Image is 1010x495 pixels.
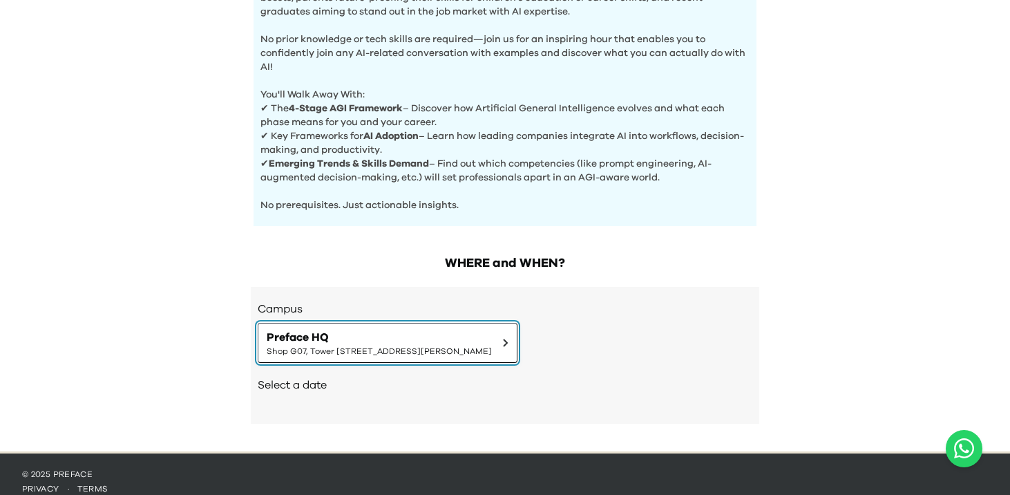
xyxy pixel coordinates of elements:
[77,485,108,493] a: terms
[260,19,750,74] p: No prior knowledge or tech skills are required—join us for an inspiring hour that enables you to ...
[258,377,752,393] h2: Select a date
[260,102,750,129] p: ✔ The – Discover how Artificial General Intelligence evolves and what each phase means for you an...
[260,185,750,212] p: No prerequisites. Just actionable insights.
[363,131,419,141] b: AI Adoption
[260,157,750,185] p: ✔ – Find out which competencies (like prompt engineering, AI-augmented decision-making, etc.) wil...
[59,485,77,493] span: ·
[269,159,429,169] b: Emerging Trends & Skills Demand
[22,485,59,493] a: privacy
[258,301,752,317] h3: Campus
[260,129,750,157] p: ✔ Key Frameworks for – Learn how leading companies integrate AI into workflows, decision-making, ...
[260,74,750,102] p: You'll Walk Away With:
[251,254,759,273] h2: WHERE and WHEN?
[267,329,492,346] span: Preface HQ
[267,346,492,357] span: Shop G07, Tower [STREET_ADDRESS][PERSON_NAME]
[22,469,988,480] p: © 2025 Preface
[946,430,982,467] a: Chat with us on WhatsApp
[289,104,403,113] b: 4-Stage AGI Framework
[258,323,517,363] button: Preface HQShop G07, Tower [STREET_ADDRESS][PERSON_NAME]
[946,430,982,467] button: Open WhatsApp chat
